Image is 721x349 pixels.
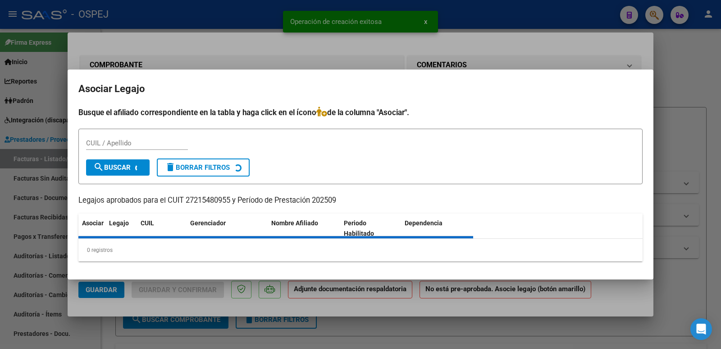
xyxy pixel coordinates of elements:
[165,163,230,172] span: Borrar Filtros
[105,214,137,243] datatable-header-cell: Legajo
[93,163,131,172] span: Buscar
[187,214,268,243] datatable-header-cell: Gerenciador
[78,214,105,243] datatable-header-cell: Asociar
[141,219,154,227] span: CUIL
[109,219,129,227] span: Legajo
[340,214,401,243] datatable-header-cell: Periodo Habilitado
[268,214,340,243] datatable-header-cell: Nombre Afiliado
[78,195,643,206] p: Legajos aprobados para el CUIT 27215480955 y Período de Prestación 202509
[157,158,250,177] button: Borrar Filtros
[690,318,712,340] div: Open Intercom Messenger
[405,219,443,227] span: Dependencia
[137,214,187,243] datatable-header-cell: CUIL
[271,219,318,227] span: Nombre Afiliado
[93,162,104,172] mat-icon: search
[78,107,643,118] h4: Busque el afiliado correspondiente en la tabla y haga click en el ícono de la columna "Asociar".
[401,214,474,243] datatable-header-cell: Dependencia
[165,162,176,172] mat-icon: delete
[78,239,643,261] div: 0 registros
[344,219,374,237] span: Periodo Habilitado
[82,219,104,227] span: Asociar
[86,159,150,176] button: Buscar
[190,219,226,227] span: Gerenciador
[78,80,643,98] h2: Asociar Legajo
